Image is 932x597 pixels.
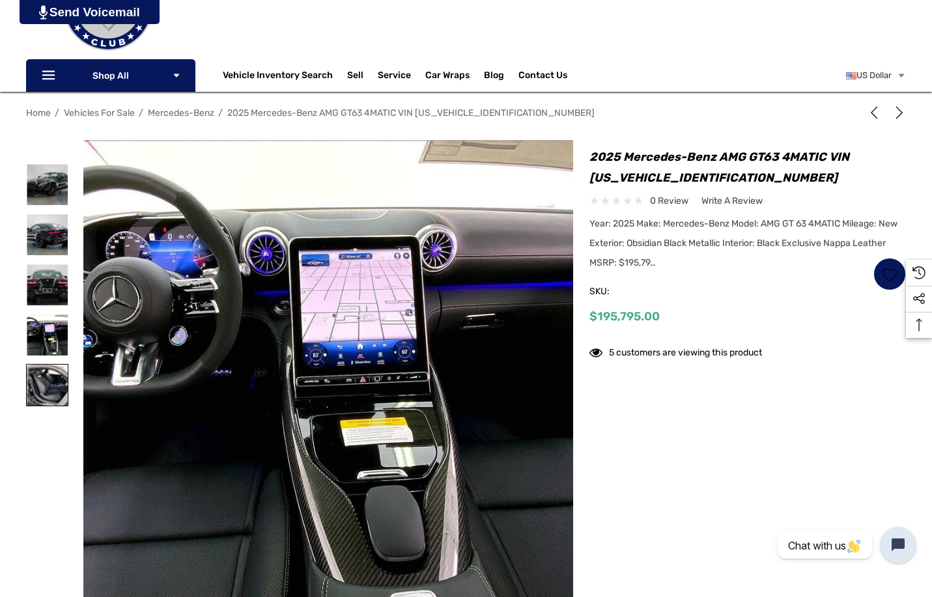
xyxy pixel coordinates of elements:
[425,70,470,84] span: Car Wraps
[425,62,484,89] a: Car Wraps
[868,106,886,119] a: Previous
[223,70,333,84] a: Vehicle Inventory Search
[26,102,906,124] nav: Breadcrumb
[888,106,906,119] a: Next
[26,107,51,118] a: Home
[484,70,504,84] a: Blog
[40,68,60,83] svg: Icon Line
[39,5,48,20] img: PjwhLS0gR2VuZXJhdG9yOiBHcmF2aXQuaW8gLS0+PHN2ZyB4bWxucz0iaHR0cDovL3d3dy53My5vcmcvMjAwMC9zdmciIHhtb...
[650,193,688,209] span: 0 review
[589,146,906,188] h1: 2025 Mercedes-Benz AMG GT63 4MATIC VIN [US_VEHICLE_IDENTIFICATION_NUMBER]
[518,70,567,84] a: Contact Us
[906,318,932,331] svg: Top
[846,62,906,89] a: USD
[912,266,925,279] svg: Recently Viewed
[27,314,68,355] img: For Sale 2025 Mercedes-Benz AMG GT63 4MATIC VIN W1KRJ7JB7SF004372
[701,193,763,209] a: Write a Review
[347,70,363,84] span: Sell
[912,292,925,305] svg: Social Media
[148,107,214,118] a: Mercedes-Benz
[172,71,181,80] svg: Icon Arrow Down
[589,309,660,324] span: $195,795.00
[27,365,68,406] img: For Sale 2025 Mercedes-Benz AMG GT63 4MATIC VIN W1KRJ7JB7SF004372
[227,107,595,118] a: 2025 Mercedes-Benz AMG GT63 4MATIC VIN [US_VEHICLE_IDENTIFICATION_NUMBER]
[589,340,762,361] div: 5 customers are viewing this product
[347,62,378,89] a: Sell
[27,214,68,255] img: For Sale 2025 Mercedes-Benz AMG GT63 4MATIC VIN W1KRJ7JB7SF004372
[883,267,897,282] svg: Wish List
[873,258,906,290] a: Wish List
[378,70,411,84] a: Service
[26,59,195,92] p: Shop All
[589,218,897,268] span: Year: 2025 Make: Mercedes-Benz Model: AMG GT 63 4MATIC Mileage: New Exterior: Obsidian Black Meta...
[27,164,68,205] img: For Sale 2025 Mercedes-Benz AMG GT63 4MATIC VIN W1KRJ7JB7SF004372
[64,107,135,118] a: Vehicles For Sale
[27,264,68,305] img: For Sale 2025 Mercedes-Benz AMG GT63 4MATIC VIN W1KRJ7JB7SF004372
[701,195,763,207] span: Write a Review
[589,283,655,301] span: SKU:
